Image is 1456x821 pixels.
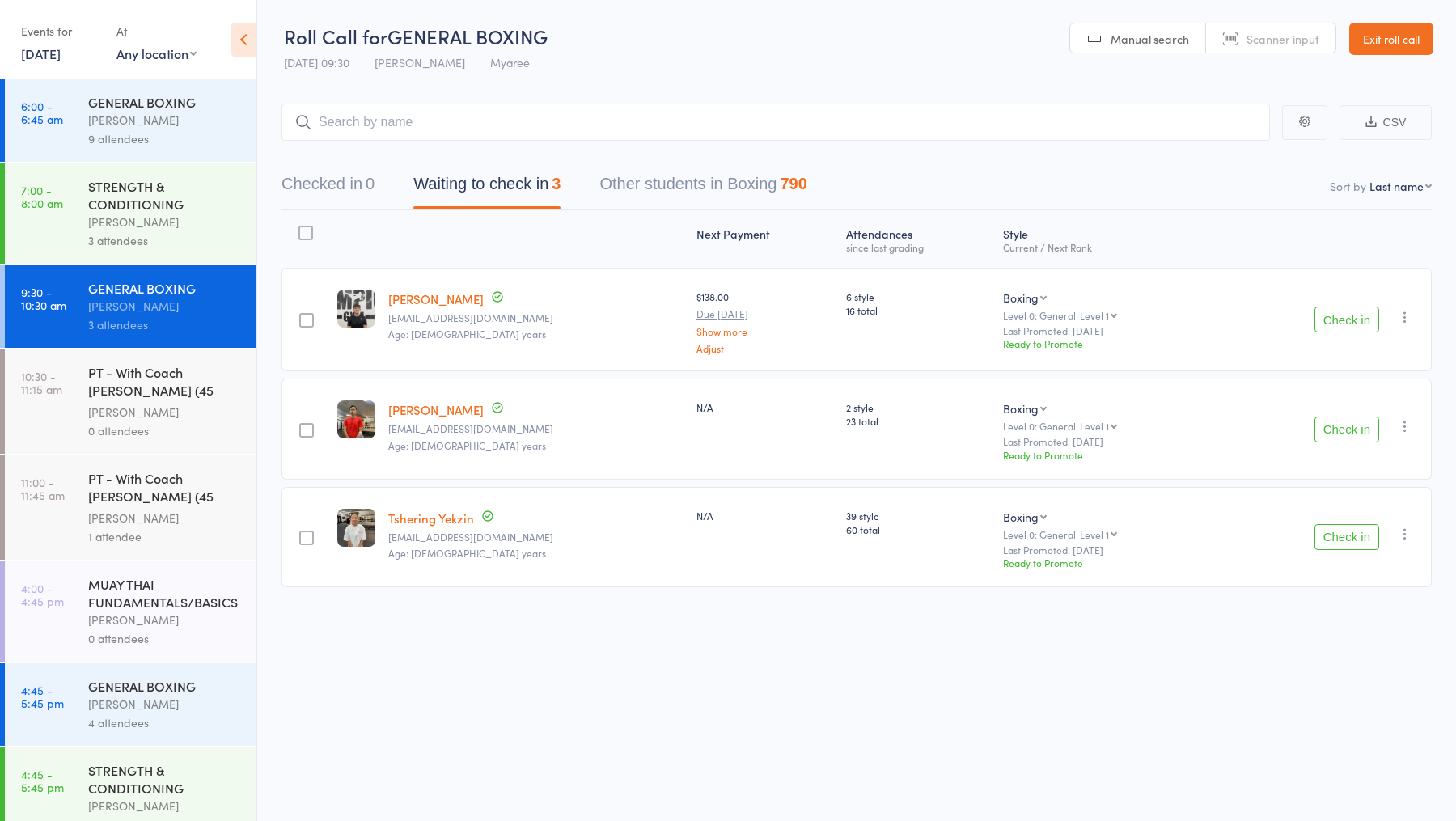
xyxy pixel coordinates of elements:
[1003,290,1039,306] div: Boxing
[840,218,997,260] div: Atten­dances
[846,400,990,414] span: 2 style
[1111,31,1189,47] span: Manual search
[696,400,833,414] div: N/A
[1340,105,1432,140] button: CSV
[388,546,546,560] span: Age: [DEMOGRAPHIC_DATA] years
[88,611,243,629] div: [PERSON_NAME]
[846,523,990,536] span: 60 total
[281,104,1270,141] input: Search by name
[413,167,561,209] button: Waiting to check in3
[1003,400,1039,417] div: Boxing
[1349,23,1433,55] a: Exit roll call
[88,213,243,231] div: [PERSON_NAME]
[21,768,64,793] time: 4:45 - 5:45 pm
[88,111,243,129] div: [PERSON_NAME]
[490,54,530,70] span: Myaree
[88,129,243,148] div: 9 attendees
[690,218,840,260] div: Next Payment
[21,476,65,501] time: 11:00 - 11:45 am
[5,265,256,348] a: 9:30 -10:30 amGENERAL BOXING[PERSON_NAME]3 attendees
[1003,556,1210,569] div: Ready to Promote
[388,531,684,543] small: tsheringyekzin@gmail.com
[88,629,243,648] div: 0 attendees
[696,509,833,523] div: N/A
[88,93,243,111] div: GENERAL BOXING
[88,527,243,546] div: 1 attendee
[846,509,990,523] span: 39 style
[88,575,243,611] div: MUAY THAI FUNDAMENTALS/BASICS
[780,175,806,193] div: 790
[88,761,243,797] div: STRENGTH & CONDITIONING
[88,279,243,297] div: GENERAL BOXING
[116,18,197,44] div: At
[846,242,990,252] div: since last grading
[21,18,100,44] div: Events for
[1003,421,1210,431] div: Level 0: General
[388,510,474,527] a: Tshering Yekzin
[696,326,833,336] a: Show more
[388,438,546,452] span: Age: [DEMOGRAPHIC_DATA] years
[88,677,243,695] div: GENERAL BOXING
[1314,524,1379,550] button: Check in
[388,327,546,341] span: Age: [DEMOGRAPHIC_DATA] years
[88,695,243,713] div: [PERSON_NAME]
[284,54,349,70] span: [DATE] 09:30
[1003,509,1039,525] div: Boxing
[88,797,243,815] div: [PERSON_NAME]
[88,315,243,334] div: 3 attendees
[88,231,243,250] div: 3 attendees
[88,403,243,421] div: [PERSON_NAME]
[1003,325,1210,336] small: Last Promoted: [DATE]
[281,167,375,209] button: Checked in0
[5,455,256,560] a: 11:00 -11:45 amPT - With Coach [PERSON_NAME] (45 minutes)[PERSON_NAME]1 attendee
[5,163,256,264] a: 7:00 -8:00 amSTRENGTH & CONDITIONING[PERSON_NAME]3 attendees
[5,349,256,454] a: 10:30 -11:15 amPT - With Coach [PERSON_NAME] (45 minutes)[PERSON_NAME]0 attendees
[846,290,990,303] span: 6 style
[846,414,990,428] span: 23 total
[21,184,63,209] time: 7:00 - 8:00 am
[366,175,375,193] div: 0
[997,218,1217,260] div: Style
[5,663,256,746] a: 4:45 -5:45 pmGENERAL BOXING[PERSON_NAME]4 attendees
[116,44,197,62] div: Any location
[1314,417,1379,442] button: Check in
[5,561,256,662] a: 4:00 -4:45 pmMUAY THAI FUNDAMENTALS/BASICS[PERSON_NAME]0 attendees
[388,312,684,324] small: whilhart@outlook.com
[337,290,375,328] img: image1750037957.png
[1080,529,1109,540] div: Level 1
[1080,310,1109,320] div: Level 1
[1246,31,1319,47] span: Scanner input
[1003,448,1210,462] div: Ready to Promote
[388,290,484,307] a: [PERSON_NAME]
[21,286,66,311] time: 9:30 - 10:30 am
[21,44,61,62] a: [DATE]
[552,175,561,193] div: 3
[88,509,243,527] div: [PERSON_NAME]
[1369,178,1424,194] div: Last name
[1003,310,1210,320] div: Level 0: General
[5,79,256,162] a: 6:00 -6:45 amGENERAL BOXING[PERSON_NAME]9 attendees
[599,167,806,209] button: Other students in Boxing790
[1003,544,1210,556] small: Last Promoted: [DATE]
[337,400,375,438] img: image1747911495.png
[388,401,484,418] a: [PERSON_NAME]
[21,683,64,709] time: 4:45 - 5:45 pm
[1003,529,1210,540] div: Level 0: General
[696,308,833,320] small: Due [DATE]
[21,99,63,125] time: 6:00 - 6:45 am
[337,509,375,547] img: image1741859834.png
[21,370,62,396] time: 10:30 - 11:15 am
[1080,421,1109,431] div: Level 1
[696,290,833,353] div: $138.00
[284,23,387,49] span: Roll Call for
[1003,336,1210,350] div: Ready to Promote
[88,177,243,213] div: STRENGTH & CONDITIONING
[388,423,684,434] small: stevan7ilic@gmail.com
[1330,178,1366,194] label: Sort by
[1003,242,1210,252] div: Current / Next Rank
[846,303,990,317] span: 16 total
[387,23,548,49] span: GENERAL BOXING
[88,363,243,403] div: PT - With Coach [PERSON_NAME] (45 minutes)
[88,421,243,440] div: 0 attendees
[696,343,833,353] a: Adjust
